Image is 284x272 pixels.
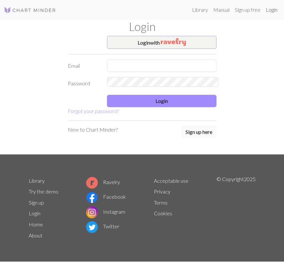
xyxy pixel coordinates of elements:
a: Instagram [86,208,125,215]
img: Instagram logo [86,207,98,218]
h1: Login [25,20,260,33]
a: Manual [211,3,232,16]
a: Login [263,3,280,16]
a: Home [29,221,43,227]
a: Ravelry [86,179,120,185]
a: Sign up [29,199,44,206]
a: Privacy [154,188,171,194]
label: Email [64,60,103,72]
a: Twitter [86,223,119,229]
a: Cookies [154,210,172,216]
a: Library [189,3,211,16]
button: Sign up here [181,126,217,138]
a: Library [29,178,45,184]
button: Loginwith [107,36,217,49]
a: Acceptable use [154,178,188,184]
img: Ravelry [161,38,186,46]
label: Password [64,77,103,90]
img: Twitter logo [86,221,98,233]
a: Login [29,210,40,216]
a: Try the demo [29,188,58,194]
a: Forgot your password? [68,108,119,114]
a: Terms [154,199,168,206]
a: About [29,232,42,238]
a: Sign up here [181,126,217,139]
p: © Copyright 2025 [216,175,255,241]
img: Ravelry logo [86,177,98,189]
img: Facebook logo [86,192,98,203]
a: Facebook [86,193,126,200]
a: Sign up free [232,3,263,16]
button: Login [107,95,217,107]
img: Logo [4,6,56,14]
p: New to Chart Minder? [68,126,118,134]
